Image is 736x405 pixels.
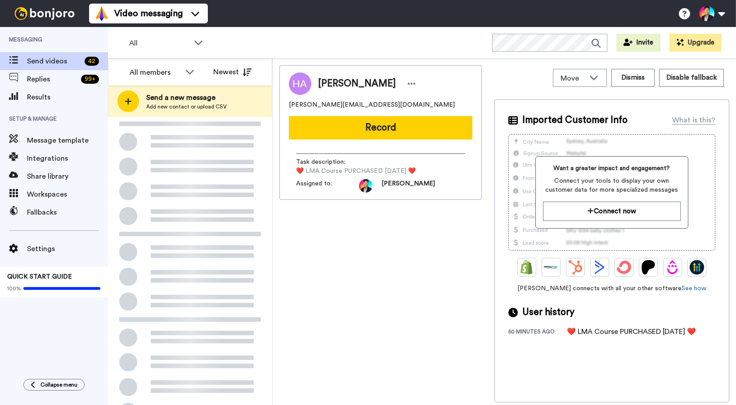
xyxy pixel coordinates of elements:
[669,34,722,52] button: Upgrade
[296,179,359,193] span: Assigned to:
[27,189,108,200] span: Workspaces
[508,328,567,337] div: 50 minutes ago
[94,6,109,21] img: vm-color.svg
[567,326,696,337] div: ❤️️ LMA Course PURCHASED [DATE] ❤️️
[27,92,108,103] span: Results
[381,179,435,193] span: [PERSON_NAME]
[318,77,396,90] span: [PERSON_NAME]
[508,284,715,293] span: [PERSON_NAME] connects with all your other software
[129,38,189,49] span: All
[27,135,108,146] span: Message template
[206,63,258,81] button: Newest
[27,153,108,164] span: Integrations
[289,72,311,95] img: Image of Helen Adinew
[289,100,455,109] span: [PERSON_NAME][EMAIL_ADDRESS][DOMAIN_NAME]
[682,285,706,292] a: See how
[81,75,99,84] div: 99 +
[617,260,631,274] img: ConvertKit
[27,243,108,254] span: Settings
[27,171,108,182] span: Share library
[592,260,607,274] img: ActiveCampaign
[659,69,724,87] button: Disable fallback
[520,260,534,274] img: Shopify
[289,116,472,139] button: Record
[672,115,715,126] div: What is this?
[543,202,681,221] button: Connect now
[296,157,359,166] span: Task description :
[641,260,655,274] img: Patreon
[146,103,227,110] span: Add new contact or upload CSV
[7,285,21,292] span: 100%
[27,56,81,67] span: Send videos
[544,260,558,274] img: Ontraport
[114,7,183,20] span: Video messaging
[543,176,681,194] span: Connect your tools to display your own customer data for more specialized messages
[665,260,680,274] img: Drip
[296,166,416,175] span: ❤️️ LMA Course PURCHASED [DATE] ❤️️
[522,113,628,127] span: Imported Customer Info
[40,381,77,388] span: Collapse menu
[11,7,78,20] img: bj-logo-header-white.svg
[568,260,583,274] img: Hubspot
[543,164,681,173] span: Want a greater impact and engagement?
[146,92,227,103] span: Send a new message
[27,74,77,85] span: Replies
[611,69,655,87] button: Dismiss
[85,57,99,66] div: 42
[7,274,72,280] span: QUICK START GUIDE
[130,67,181,78] div: All members
[359,179,372,193] img: ffa09536-0372-4512-8edd-a2a4b548861d-1722518563.jpg
[616,34,660,52] button: Invite
[27,207,108,218] span: Fallbacks
[522,306,574,319] span: User history
[561,73,585,84] span: Move
[23,379,85,391] button: Collapse menu
[690,260,704,274] img: GoHighLevel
